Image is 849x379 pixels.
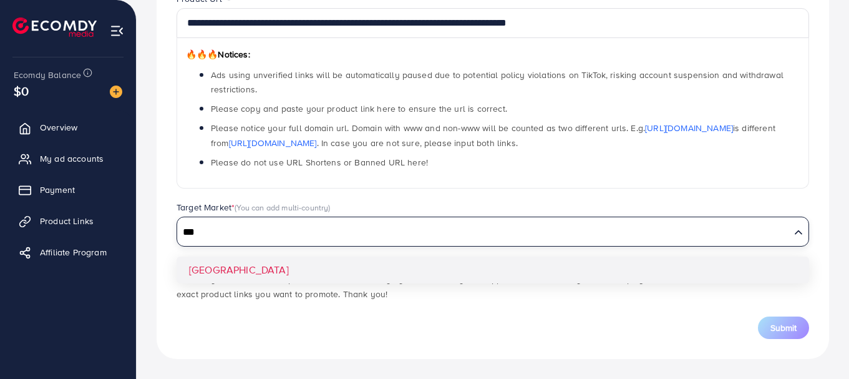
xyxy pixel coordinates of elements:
span: Please copy and paste your product link here to ensure the url is correct. [211,102,507,115]
span: Affiliate Program [40,246,107,258]
span: Payment [40,184,75,196]
img: image [110,86,122,98]
span: 🔥🔥🔥 [186,48,218,61]
a: [URL][DOMAIN_NAME] [645,122,733,134]
span: Please notice your full domain url. Domain with www and non-www will be counted as two different ... [211,122,775,149]
a: [URL][DOMAIN_NAME] [229,137,317,149]
button: Submit [758,317,809,339]
img: menu [110,24,124,38]
a: Payment [9,177,127,202]
span: Product Links [40,215,94,227]
span: Notices: [186,48,250,61]
span: $0 [14,82,29,100]
div: Search for option [177,217,809,247]
span: Please do not use URL Shortens or Banned URL here! [211,156,428,169]
li: [GEOGRAPHIC_DATA] [177,257,809,283]
img: logo [12,17,97,37]
span: Ecomdy Balance [14,69,81,81]
iframe: Chat [796,323,840,370]
a: Overview [9,115,127,140]
span: Overview [40,121,77,134]
span: Submit [770,322,797,334]
span: (You can add multi-country) [235,202,330,213]
span: My ad accounts [40,152,104,165]
a: Affiliate Program [9,240,127,265]
span: Ads using unverified links will be automatically paused due to potential policy violations on Tik... [211,69,784,96]
p: *Note: If you use unverified product links, the Ecomdy system will notify the support team to rev... [177,272,809,302]
label: Target Market [177,201,331,214]
input: Search for option [178,223,789,242]
a: Product Links [9,209,127,234]
a: My ad accounts [9,146,127,171]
